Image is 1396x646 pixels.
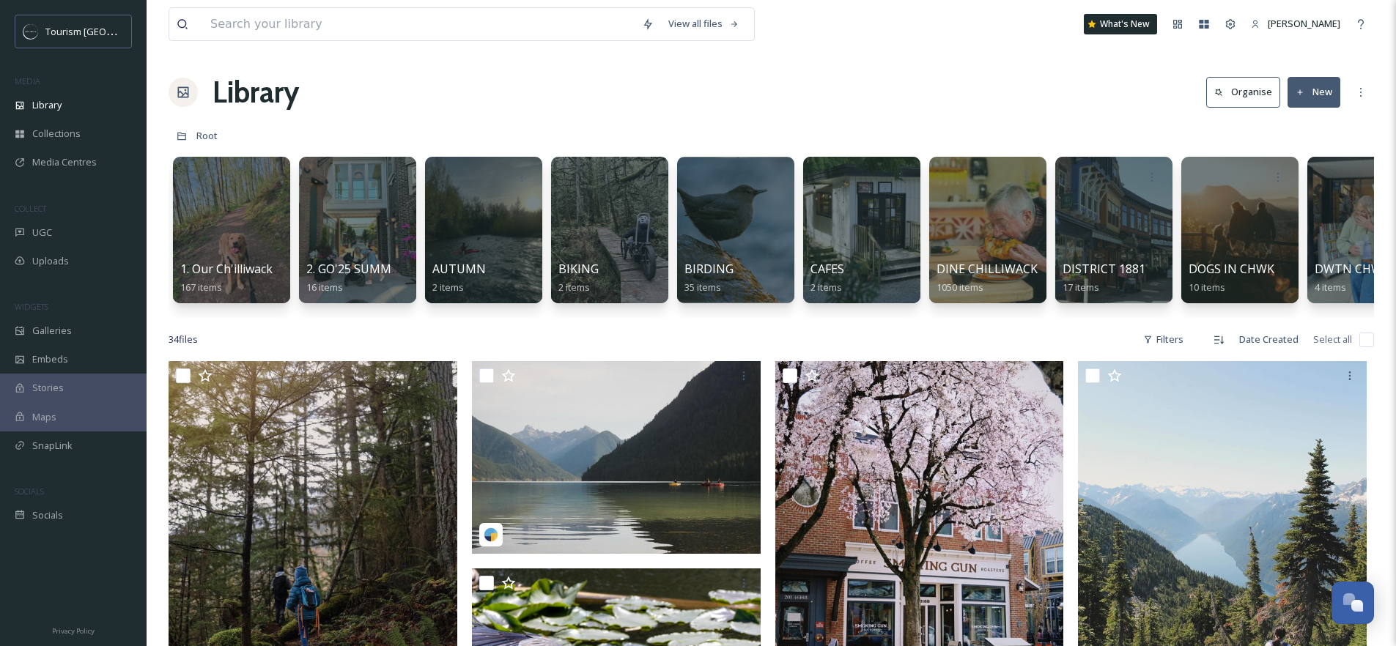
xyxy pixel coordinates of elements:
span: 4 items [1315,281,1346,294]
span: AUTUMN [432,261,486,277]
span: 2 items [558,281,590,294]
span: 35 items [684,281,721,294]
span: 2. GO'25 SUMMER UGC [306,261,432,277]
span: WIDGETS [15,301,48,312]
span: BIRDING [684,261,734,277]
span: 1. Our Ch'illiwack [180,261,273,277]
span: DISTRICT 1881 [1063,261,1145,277]
a: 1. Our Ch'illiwack167 items [180,262,273,294]
a: BIKING2 items [558,262,599,294]
img: OMNISEND%20Email%20Square%20Images%20.png [23,24,38,39]
span: Collections [32,127,81,141]
span: CAFES [810,261,844,277]
span: Select all [1313,333,1352,346]
a: Library [213,70,299,114]
a: DINE CHILLIWACK1050 items [937,262,1038,294]
span: 34 file s [169,333,198,346]
span: Uploads [32,254,69,268]
span: COLLECT [15,203,46,214]
span: UGC [32,226,52,240]
span: Galleries [32,324,72,338]
button: Open Chat [1332,582,1374,624]
span: Root [196,129,218,142]
a: What's New [1084,14,1157,34]
span: SnapLink [32,439,73,453]
span: 17 items [1063,281,1099,294]
span: Tourism [GEOGRAPHIC_DATA] [45,24,177,38]
span: Stories [32,381,64,395]
div: Date Created [1232,325,1306,354]
a: Privacy Policy [52,621,95,639]
img: sarah.ziolkowski-3019773.jpg [472,361,761,554]
span: DINE CHILLIWACK [937,261,1038,277]
span: MEDIA [15,75,40,86]
span: DOGS IN CHWK [1189,261,1274,277]
input: Search your library [203,8,635,40]
span: BIKING [558,261,599,277]
span: 2 items [432,281,464,294]
span: Privacy Policy [52,626,95,636]
span: Maps [32,410,56,424]
span: 16 items [306,281,343,294]
a: DOGS IN CHWK10 items [1189,262,1274,294]
span: 2 items [810,281,842,294]
div: Filters [1136,325,1191,354]
span: Media Centres [32,155,97,169]
span: Library [32,98,62,112]
a: View all files [661,10,747,38]
a: Organise [1206,77,1288,107]
img: snapsea-logo.png [484,527,498,542]
a: DWTN CHWK4 items [1315,262,1389,294]
a: BIRDING35 items [684,262,734,294]
button: New [1288,77,1340,107]
span: DWTN CHWK [1315,261,1389,277]
span: 1050 items [937,281,983,294]
a: AUTUMN2 items [432,262,486,294]
span: [PERSON_NAME] [1268,17,1340,30]
a: [PERSON_NAME] [1244,10,1348,38]
span: Embeds [32,352,68,366]
span: 167 items [180,281,222,294]
span: 10 items [1189,281,1225,294]
span: SOCIALS [15,486,44,497]
a: CAFES2 items [810,262,844,294]
span: Socials [32,508,63,522]
button: Organise [1206,77,1280,107]
a: 2. GO'25 SUMMER UGC16 items [306,262,432,294]
a: DISTRICT 188117 items [1063,262,1145,294]
a: Root [196,127,218,144]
